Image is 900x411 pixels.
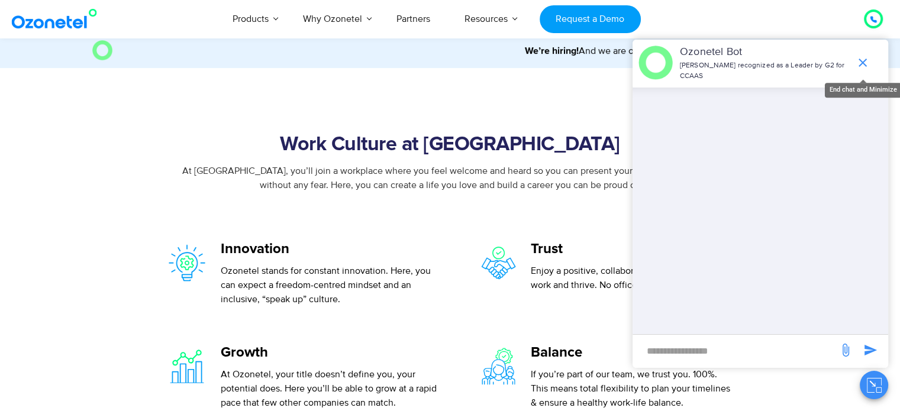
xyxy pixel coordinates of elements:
[859,338,882,362] span: send message
[478,344,519,389] img: balance
[638,46,673,80] img: header
[221,241,441,258] h5: Innovation
[165,344,209,389] img: growth
[638,341,833,362] div: new-msg-input
[680,44,850,60] p: Ozonetel Bot
[165,241,209,285] img: innovation
[531,367,736,410] p: If you’re part of our team, we trust you. 100%. This means total flexibility to plan your timelin...
[860,371,888,399] button: Close chat
[118,133,782,157] h2: Work Culture at [GEOGRAPHIC_DATA]
[92,40,112,60] img: O Image
[221,264,441,306] p: Ozonetel stands for constant innovation. Here, you can expect a freedom-centred mindset and an in...
[117,44,808,58] marquee: And we are on the lookout for passionate,self-driven, hardworking team members to join us. Come, ...
[540,5,641,33] a: Request a Demo
[478,241,519,285] img: trust
[182,165,718,191] span: At [GEOGRAPHIC_DATA], you’ll join a workplace where you feel welcome and heard so you can present...
[531,344,736,361] h5: Balance
[851,51,875,75] span: end chat or minimize
[531,264,736,292] p: Enjoy a positive, collaborative atmosphere to work and thrive. No office politics. Period.
[834,338,857,362] span: send message
[221,344,441,361] h5: Growth
[521,46,575,56] strong: We’re hiring!
[531,241,736,258] h5: Trust
[680,60,850,82] p: [PERSON_NAME] recognized as a Leader by G2 for CCAAS
[221,367,441,410] p: At Ozonetel, your title doesn’t define you, your potential does. Here you’ll be able to grow at a...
